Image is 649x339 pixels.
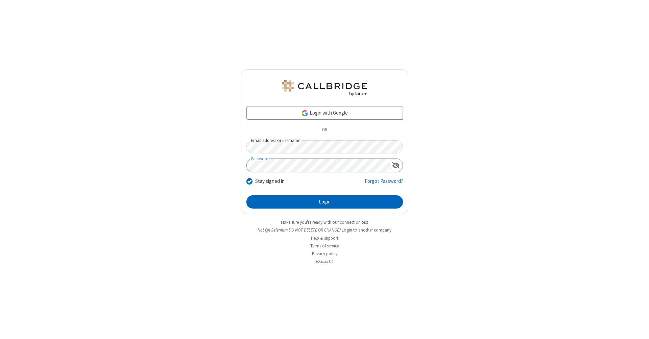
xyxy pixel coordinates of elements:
[310,243,339,249] a: Terms of service
[311,235,338,241] a: Help & support
[281,219,368,225] a: Make sure you're ready with our connection test
[247,159,389,172] input: Password
[241,258,408,265] li: v2.6.351.4
[312,251,337,257] a: Privacy policy
[246,140,403,153] input: Email address or username
[255,177,285,185] label: Stay signed in
[319,125,330,135] span: OR
[246,195,403,209] button: Login
[365,177,403,190] a: Forgot Password?
[301,110,309,117] img: google-icon.png
[246,106,403,120] a: Login with Google
[281,80,368,96] img: QA Selenium DO NOT DELETE OR CHANGE
[389,159,403,171] div: Show password
[342,227,391,233] button: Login to another company
[241,227,408,233] li: Not QA Selenium DO NOT DELETE OR CHANGE?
